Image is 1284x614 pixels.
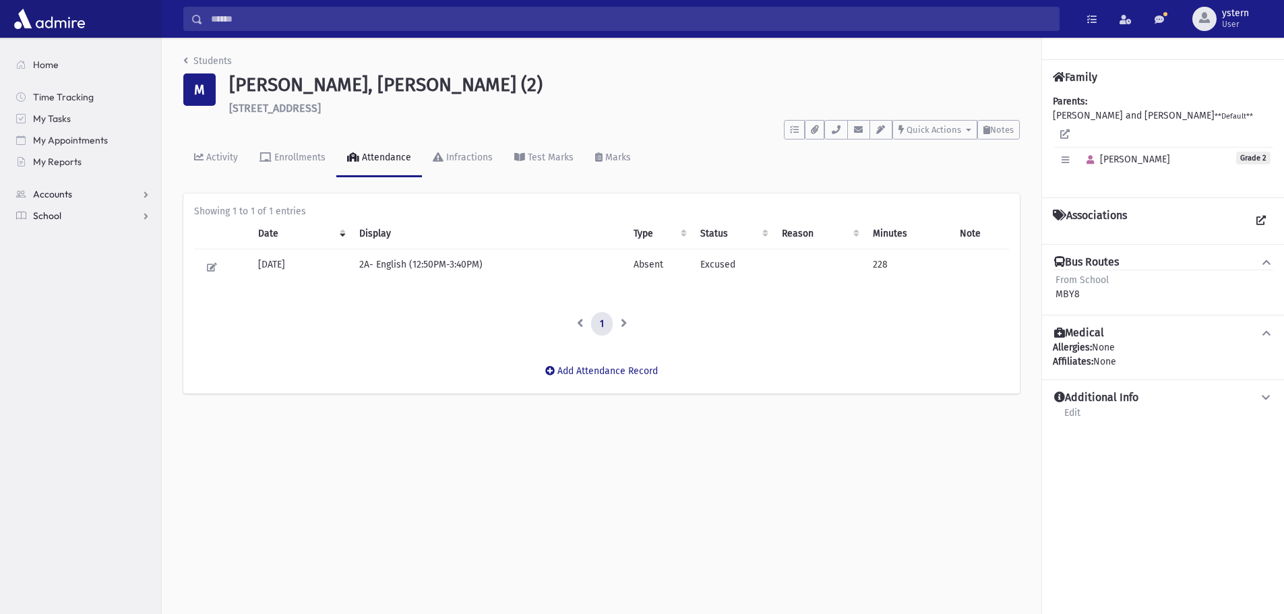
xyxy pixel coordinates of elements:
a: Students [183,55,232,67]
span: Accounts [33,188,72,200]
div: Activity [204,152,238,163]
th: Note [952,218,1009,249]
button: Edit [202,257,222,277]
input: Search [203,7,1059,31]
h4: Bus Routes [1054,255,1119,270]
button: Additional Info [1053,391,1273,405]
td: 228 [865,249,952,285]
img: AdmirePro [11,5,88,32]
div: [PERSON_NAME] and [PERSON_NAME] [1053,94,1273,187]
b: Parents: [1053,96,1087,107]
a: Time Tracking [5,86,161,108]
th: Type: activate to sort column ascending [625,218,692,249]
a: Home [5,54,161,75]
div: Enrollments [272,152,326,163]
a: Accounts [5,183,161,205]
div: Infractions [444,152,493,163]
span: Quick Actions [907,125,961,135]
span: From School [1056,274,1109,286]
td: Absent [625,249,692,285]
th: Date: activate to sort column ascending [250,218,351,249]
a: Enrollments [249,140,336,177]
h4: Additional Info [1054,391,1138,405]
b: Allergies: [1053,342,1092,353]
a: My Reports [5,151,161,173]
a: Test Marks [503,140,584,177]
span: My Reports [33,156,82,168]
th: Reason: activate to sort column ascending [774,218,865,249]
div: Showing 1 to 1 of 1 entries [194,204,1009,218]
div: Attendance [359,152,411,163]
a: School [5,205,161,226]
span: Time Tracking [33,91,94,103]
td: 2A- English (12:50PM-3:40PM) [351,249,625,285]
b: Affiliates: [1053,356,1093,367]
td: [DATE] [250,249,351,285]
a: Edit [1064,405,1081,429]
th: Minutes [865,218,952,249]
a: Activity [183,140,249,177]
td: Excused [692,249,774,285]
div: None [1053,355,1273,369]
div: Test Marks [525,152,574,163]
th: Status: activate to sort column ascending [692,218,774,249]
span: Notes [990,125,1014,135]
h4: Associations [1053,209,1127,233]
button: Notes [977,120,1020,140]
button: Quick Actions [892,120,977,140]
span: User [1222,19,1249,30]
span: School [33,210,61,222]
a: Infractions [422,140,503,177]
button: Bus Routes [1053,255,1273,270]
span: My Appointments [33,134,108,146]
h6: [STREET_ADDRESS] [229,102,1020,115]
div: M [183,73,216,106]
div: Marks [603,152,631,163]
th: Display [351,218,625,249]
span: ystern [1222,8,1249,19]
a: 1 [591,312,613,336]
div: MBY8 [1056,273,1109,301]
div: None [1053,340,1273,369]
button: Add Attendance Record [537,359,667,383]
nav: breadcrumb [183,54,232,73]
span: My Tasks [33,113,71,125]
button: Medical [1053,326,1273,340]
span: [PERSON_NAME] [1080,154,1170,165]
span: Grade 2 [1236,152,1271,164]
a: Marks [584,140,642,177]
span: Home [33,59,59,71]
a: My Appointments [5,129,161,151]
h4: Medical [1054,326,1104,340]
a: View all Associations [1249,209,1273,233]
h4: Family [1053,71,1097,84]
a: My Tasks [5,108,161,129]
h1: [PERSON_NAME], [PERSON_NAME] (2) [229,73,1020,96]
a: Attendance [336,140,422,177]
